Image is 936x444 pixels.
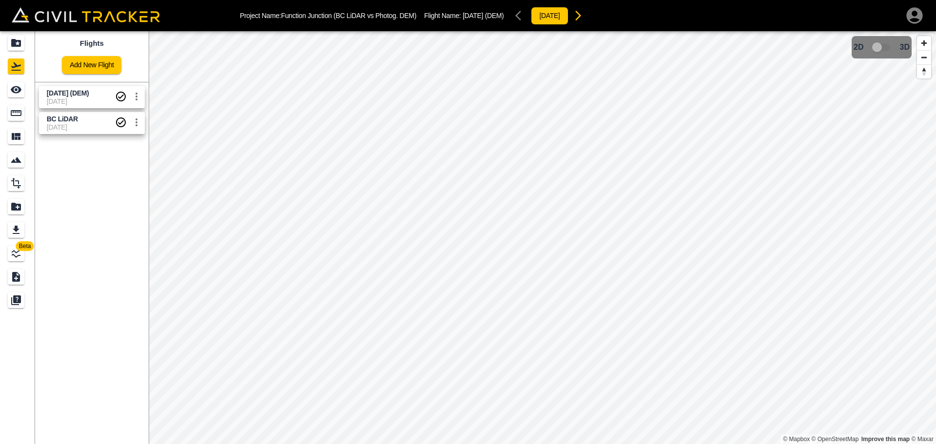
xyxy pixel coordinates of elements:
[911,436,934,443] a: Maxar
[917,64,931,78] button: Reset bearing to north
[240,12,416,19] p: Project Name: Function Junction (BC LiDAR vs Photog. DEM)
[812,436,859,443] a: OpenStreetMap
[424,12,504,19] p: Flight Name:
[783,436,810,443] a: Mapbox
[900,43,910,52] span: 3D
[917,50,931,64] button: Zoom out
[917,36,931,50] button: Zoom in
[463,12,504,19] span: [DATE] (DEM)
[868,38,896,57] span: 3D model not uploaded yet
[149,31,936,444] canvas: Map
[12,7,160,22] img: Civil Tracker
[854,43,863,52] span: 2D
[531,7,568,25] button: [DATE]
[861,436,910,443] a: Map feedback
